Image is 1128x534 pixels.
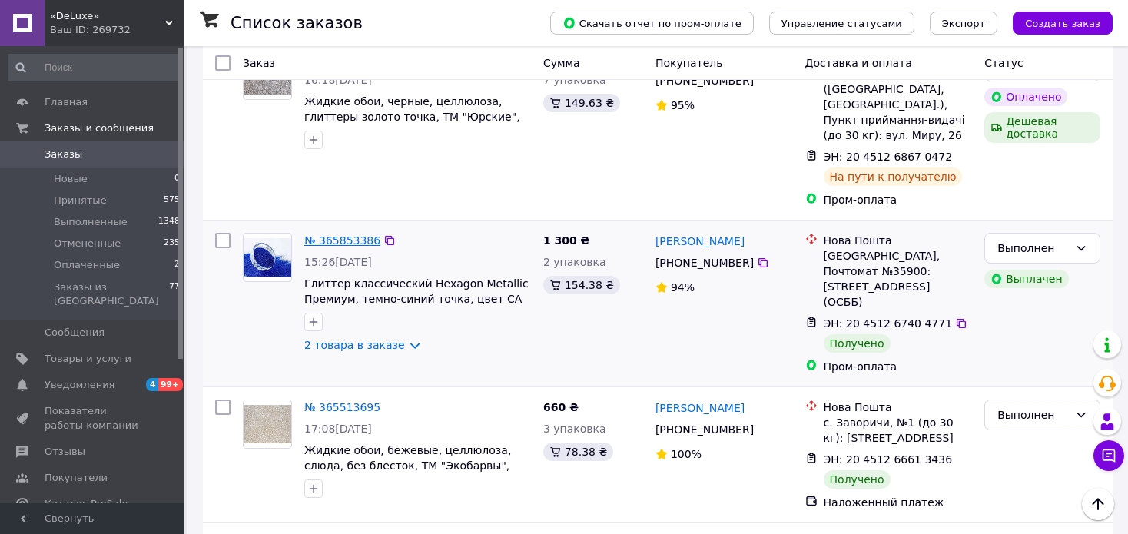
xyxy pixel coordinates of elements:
[169,280,180,308] span: 77
[304,256,372,268] span: 15:26[DATE]
[824,192,973,207] div: Пром-оплата
[45,352,131,366] span: Товары и услуги
[824,248,973,310] div: [GEOGRAPHIC_DATA], Почтомат №35900: [STREET_ADDRESS] (ОСББ)
[304,234,380,247] a: № 365853386
[45,95,88,109] span: Главная
[942,18,985,29] span: Экспорт
[54,258,120,272] span: Оплаченные
[671,99,695,111] span: 95%
[45,471,108,485] span: Покупатели
[244,238,291,277] img: Фото товару
[543,74,606,86] span: 7 упаковка
[146,378,158,391] span: 4
[243,400,292,449] a: Фото товару
[984,270,1068,288] div: Выплачен
[244,405,291,443] img: Фото товару
[54,215,128,229] span: Выполненные
[655,423,754,436] span: [PHONE_NUMBER]
[304,444,511,487] a: Жидкие обои, бежевые, целлюлоза, слюда, без блесток, ТМ "Экобарвы", Мика, М2-М
[805,57,912,69] span: Доставка и оплата
[984,88,1067,106] div: Оплачено
[997,16,1113,28] a: Создать заказ
[824,359,973,374] div: Пром-оплата
[824,167,963,186] div: На пути к получателю
[174,258,180,272] span: 2
[824,453,953,466] span: ЭН: 20 4512 6661 3436
[304,277,529,320] a: Глиттер классический Hexagon Metallic Премиум, темно-синий точка, цвет СА 1870, размер 1/40 ( 0,6...
[543,276,620,294] div: 154.38 ₴
[543,256,606,268] span: 2 упаковка
[164,194,180,207] span: 575
[231,14,363,32] h1: Список заказов
[1013,12,1113,35] button: Создать заказ
[174,172,180,186] span: 0
[543,443,613,461] div: 78.38 ₴
[984,57,1023,69] span: Статус
[562,16,741,30] span: Скачать отчет по пром-оплате
[50,23,184,37] div: Ваш ID: 269732
[54,237,121,250] span: Отмененные
[50,9,165,23] span: «DeLuxe»
[997,406,1069,423] div: Выполнен
[655,57,723,69] span: Покупатель
[45,326,105,340] span: Сообщения
[824,495,973,510] div: Наложенный платеж
[824,66,973,143] div: с. [GEOGRAPHIC_DATA] ([GEOGRAPHIC_DATA], [GEOGRAPHIC_DATA].), Пункт приймання-видачі (до 30 кг): ...
[1093,440,1124,471] button: Чат с покупателем
[158,378,184,391] span: 99+
[930,12,997,35] button: Экспорт
[655,75,754,87] span: [PHONE_NUMBER]
[8,54,181,81] input: Поиск
[304,401,380,413] a: № 365513695
[824,470,891,489] div: Получено
[824,400,973,415] div: Нова Пошта
[45,497,128,511] span: Каталог ProSale
[45,121,154,135] span: Заказы и сообщения
[45,148,82,161] span: Заказы
[655,257,754,269] span: [PHONE_NUMBER]
[1082,488,1114,520] button: Наверх
[543,94,620,112] div: 149.63 ₴
[824,334,891,353] div: Получено
[304,423,372,435] span: 17:08[DATE]
[655,234,745,249] a: [PERSON_NAME]
[984,112,1100,143] div: Дешевая доставка
[543,423,606,435] span: 3 упаковка
[243,57,275,69] span: Заказ
[543,401,579,413] span: 660 ₴
[304,339,405,351] a: 2 товара в заказе
[671,448,702,460] span: 100%
[304,74,372,86] span: 16:18[DATE]
[824,415,973,446] div: с. Заворичи, №1 (до 30 кг): [STREET_ADDRESS]
[824,151,953,163] span: ЭН: 20 4512 6867 0472
[655,400,745,416] a: [PERSON_NAME]
[54,194,107,207] span: Принятые
[45,445,85,459] span: Отзывы
[304,95,520,138] a: Жидкие обои, черные, целлюлоза, глиттеры золото точка, ТМ "Юрские", Фиалка, Тип 1511
[164,237,180,250] span: 235
[243,233,292,282] a: Фото товару
[824,317,953,330] span: ЭН: 20 4512 6740 4771
[543,234,590,247] span: 1 300 ₴
[550,12,754,35] button: Скачать отчет по пром-оплате
[824,233,973,248] div: Нова Пошта
[54,172,88,186] span: Новые
[543,57,580,69] span: Сумма
[997,240,1069,257] div: Выполнен
[158,215,180,229] span: 1348
[781,18,902,29] span: Управление статусами
[45,404,142,432] span: Показатели работы компании
[1025,18,1100,29] span: Создать заказ
[671,281,695,294] span: 94%
[769,12,914,35] button: Управление статусами
[45,378,114,392] span: Уведомления
[54,280,169,308] span: Заказы из [GEOGRAPHIC_DATA]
